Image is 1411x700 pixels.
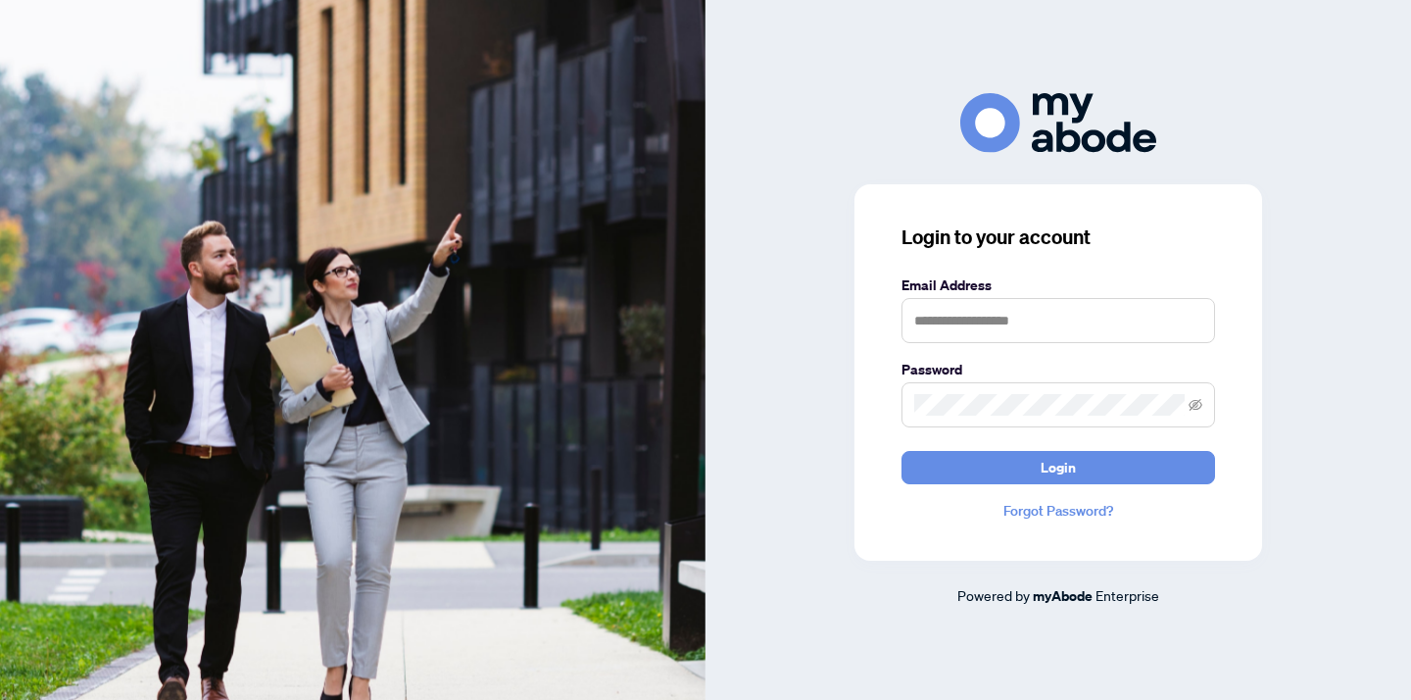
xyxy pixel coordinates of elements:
span: eye-invisible [1189,398,1202,412]
span: Enterprise [1095,586,1159,604]
a: myAbode [1033,585,1093,607]
span: Powered by [957,586,1030,604]
h3: Login to your account [901,224,1215,251]
img: ma-logo [960,93,1156,153]
label: Password [901,359,1215,380]
button: Login [901,451,1215,484]
a: Forgot Password? [901,500,1215,522]
label: Email Address [901,275,1215,296]
span: Login [1041,452,1076,483]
